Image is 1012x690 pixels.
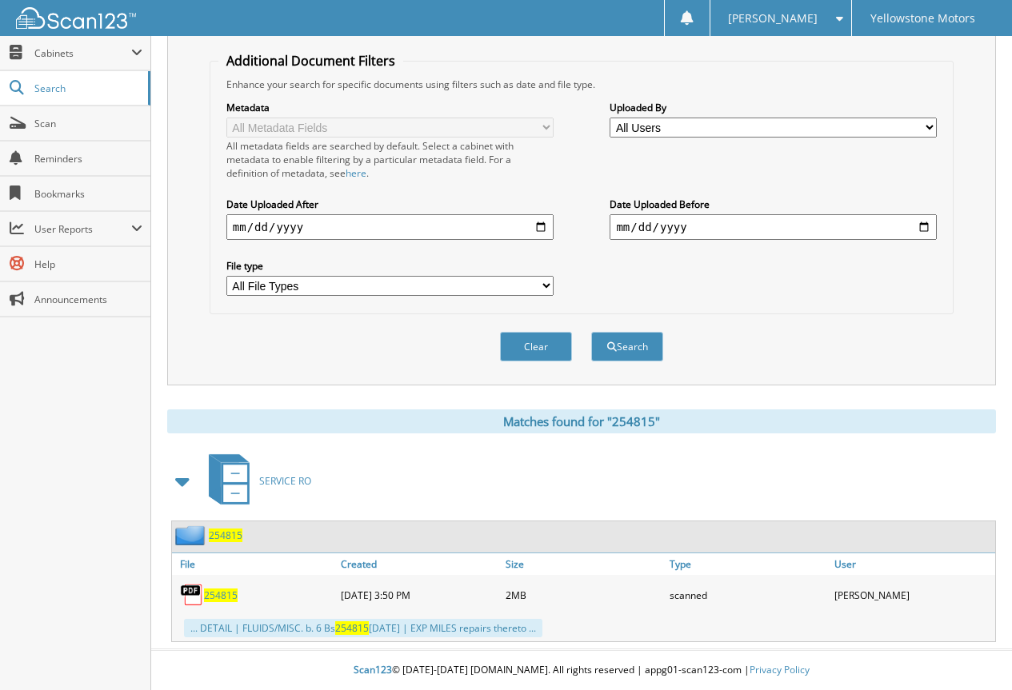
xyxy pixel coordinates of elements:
[666,553,830,575] a: Type
[180,583,204,607] img: PDF.png
[209,528,242,542] a: 254815
[610,101,937,114] label: Uploaded By
[335,621,369,635] span: 254815
[34,187,142,201] span: Bookmarks
[16,7,136,29] img: scan123-logo-white.svg
[199,449,311,513] a: SERVICE RO
[172,553,337,575] a: File
[259,474,311,488] span: SERVICE RO
[830,579,995,611] div: [PERSON_NAME]
[34,46,131,60] span: Cabinets
[610,214,937,240] input: end
[34,82,140,95] span: Search
[175,525,209,545] img: folder2.png
[226,197,554,211] label: Date Uploaded After
[34,117,142,130] span: Scan
[34,222,131,236] span: User Reports
[830,553,995,575] a: User
[591,332,663,361] button: Search
[218,52,403,70] legend: Additional Document Filters
[666,579,830,611] div: scanned
[500,332,572,361] button: Clear
[502,579,666,611] div: 2MB
[932,613,1012,690] iframe: Chat Widget
[226,259,554,273] label: File type
[34,257,142,271] span: Help
[337,553,502,575] a: Created
[728,14,818,23] span: [PERSON_NAME]
[184,619,542,637] div: ... DETAIL | FLUIDS/MISC. b. 6 Bs [DATE] | EXP MILES repairs thereto ...
[204,588,238,602] a: 254815
[750,663,810,676] a: Privacy Policy
[502,553,666,575] a: Size
[337,579,502,611] div: [DATE] 3:50 PM
[226,101,554,114] label: Metadata
[354,663,392,676] span: Scan123
[226,214,554,240] input: start
[346,166,366,180] a: here
[34,152,142,166] span: Reminders
[610,197,937,211] label: Date Uploaded Before
[34,293,142,306] span: Announcements
[218,78,945,91] div: Enhance your search for specific documents using filters such as date and file type.
[151,651,1012,690] div: © [DATE]-[DATE] [DOMAIN_NAME]. All rights reserved | appg01-scan123-com |
[167,409,996,433] div: Matches found for "254815"
[226,139,554,180] div: All metadata fields are searched by default. Select a cabinet with metadata to enable filtering b...
[870,14,975,23] span: Yellowstone Motors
